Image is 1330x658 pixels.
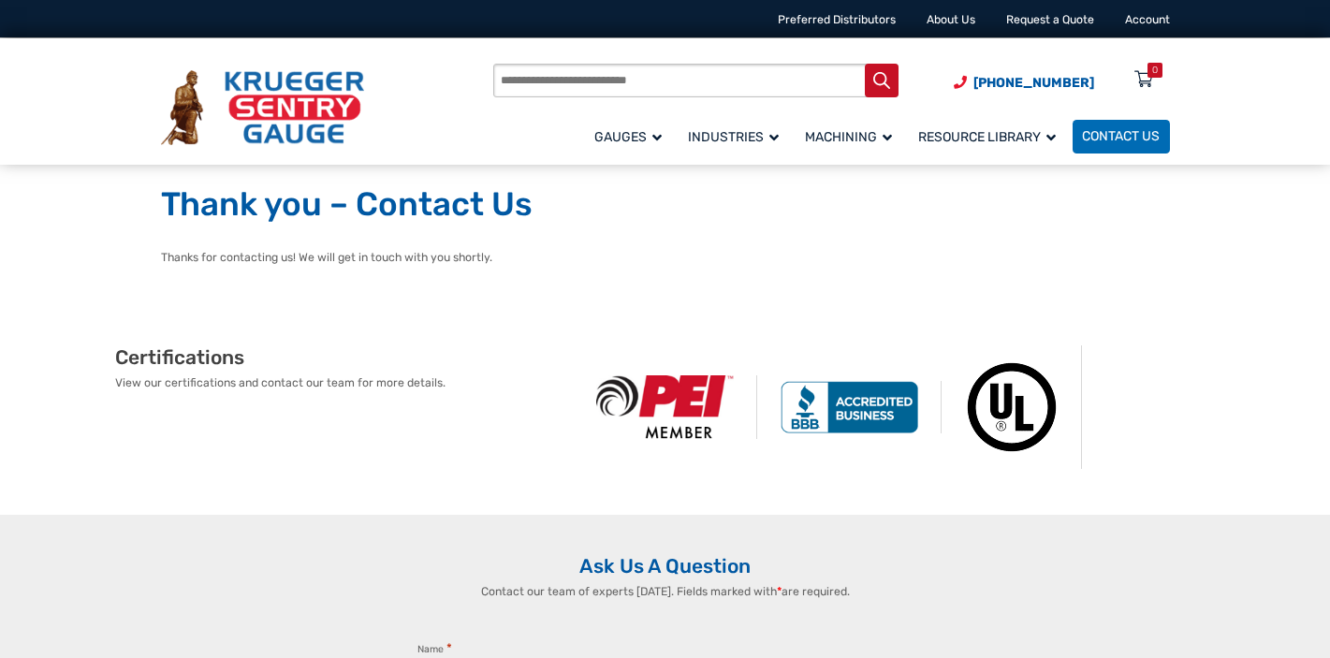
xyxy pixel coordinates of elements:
[927,13,975,26] a: About Us
[574,375,758,439] img: PEI Member
[918,129,1056,145] span: Resource Library
[115,345,574,370] h2: Certifications
[796,117,909,155] a: Machining
[161,554,1170,578] h2: Ask Us A Question
[1073,120,1170,154] a: Contact Us
[757,381,942,433] img: BBB
[1152,63,1158,78] div: 0
[1125,13,1170,26] a: Account
[417,640,452,658] legend: Name
[161,70,364,145] img: Krueger Sentry Gauge
[1082,129,1160,145] span: Contact Us
[1006,13,1094,26] a: Request a Quote
[161,249,1170,266] p: Thanks for contacting us! We will get in touch with you shortly.
[942,345,1082,469] img: Underwriters Laboratories
[688,129,779,145] span: Industries
[805,129,892,145] span: Machining
[115,374,574,391] p: View our certifications and contact our team for more details.
[585,117,679,155] a: Gauges
[161,184,1170,226] h1: Thank you – Contact Us
[679,117,796,155] a: Industries
[909,117,1073,155] a: Resource Library
[778,13,896,26] a: Preferred Distributors
[594,129,662,145] span: Gauges
[954,73,1094,93] a: Phone Number (920) 434-8860
[973,75,1094,91] span: [PHONE_NUMBER]
[399,583,931,600] p: Contact our team of experts [DATE]. Fields marked with are required.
